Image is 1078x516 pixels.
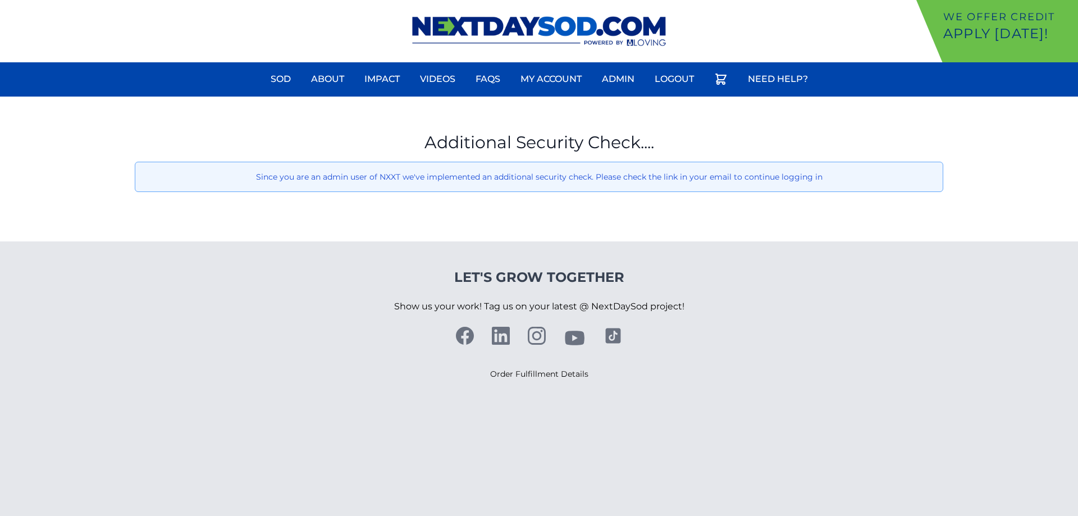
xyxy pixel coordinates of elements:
a: Order Fulfillment Details [490,369,588,379]
a: Need Help? [741,66,815,93]
p: We offer Credit [943,9,1074,25]
a: Admin [595,66,641,93]
h4: Let's Grow Together [394,268,684,286]
p: Show us your work! Tag us on your latest @ NextDaySod project! [394,286,684,327]
p: Since you are an admin user of NXXT we've implemented an additional security check. Please check ... [144,171,934,182]
a: Videos [413,66,462,93]
a: Impact [358,66,406,93]
p: Apply [DATE]! [943,25,1074,43]
h1: Additional Security Check.... [135,133,943,153]
a: FAQs [469,66,507,93]
a: My Account [514,66,588,93]
a: Sod [264,66,298,93]
a: Logout [648,66,701,93]
a: About [304,66,351,93]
